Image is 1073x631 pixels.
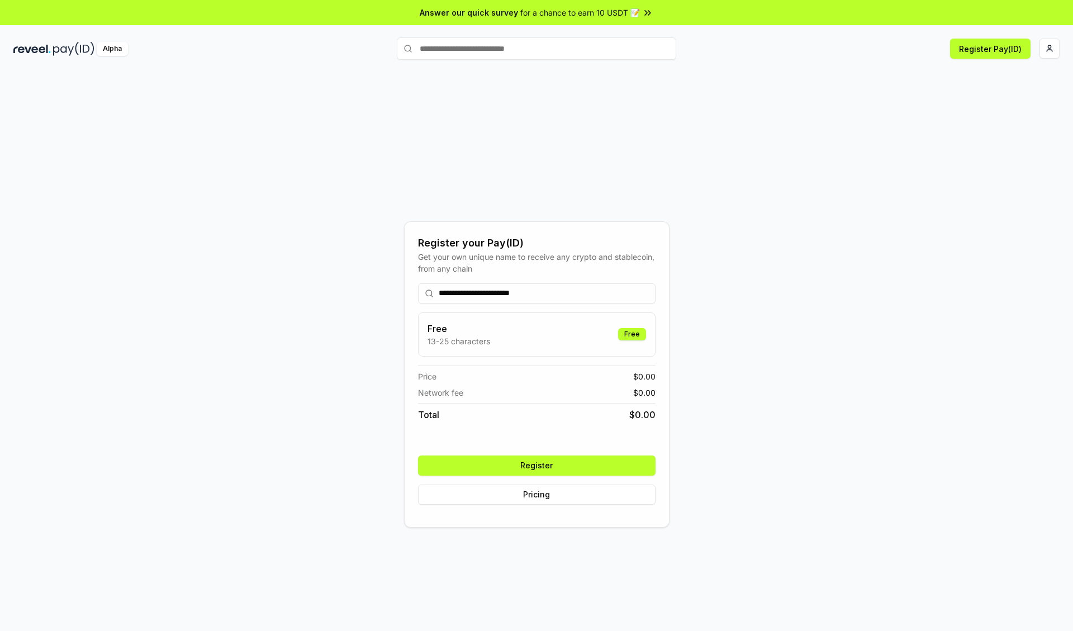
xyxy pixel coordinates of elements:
[618,328,646,340] div: Free
[950,39,1031,59] button: Register Pay(ID)
[13,42,51,56] img: reveel_dark
[418,371,436,382] span: Price
[418,235,656,251] div: Register your Pay(ID)
[418,408,439,421] span: Total
[428,335,490,347] p: 13-25 characters
[418,456,656,476] button: Register
[53,42,94,56] img: pay_id
[428,322,490,335] h3: Free
[633,371,656,382] span: $ 0.00
[420,7,518,18] span: Answer our quick survey
[418,485,656,505] button: Pricing
[418,251,656,274] div: Get your own unique name to receive any crypto and stablecoin, from any chain
[520,7,640,18] span: for a chance to earn 10 USDT 📝
[633,387,656,398] span: $ 0.00
[97,42,128,56] div: Alpha
[629,408,656,421] span: $ 0.00
[418,387,463,398] span: Network fee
